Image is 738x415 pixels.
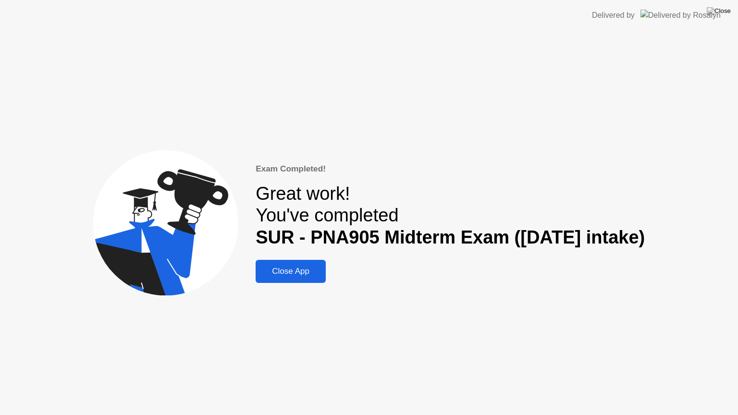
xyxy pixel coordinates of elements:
div: Close App [258,267,323,276]
div: Delivered by [592,10,635,21]
div: Exam Completed! [256,163,645,175]
b: SUR - PNA905 Midterm Exam ([DATE] intake) [256,227,645,247]
button: Close App [256,260,326,283]
img: Delivered by Rosalyn [640,10,721,21]
div: Great work! You've completed [256,183,645,249]
img: Close [707,7,731,15]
